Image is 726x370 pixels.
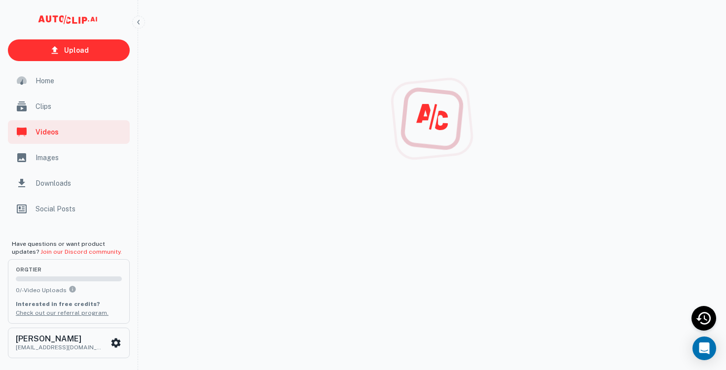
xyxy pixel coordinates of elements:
[8,39,130,61] a: Upload
[8,95,130,118] a: Clips
[36,127,124,137] span: Videos
[36,101,124,112] span: Clips
[8,120,130,144] a: Videos
[8,328,130,358] button: [PERSON_NAME][EMAIL_ADDRESS][DOMAIN_NAME]
[36,75,124,86] span: Home
[691,306,716,331] div: Recent Activity
[8,171,130,195] a: Downloads
[16,267,122,272] span: org Tier
[40,248,122,255] a: Join our Discord community.
[69,285,76,293] svg: You can upload 0 videos per month on the org tier. Upgrade to upload more.
[64,45,89,56] p: Upload
[692,336,716,360] div: Open Intercom Messenger
[8,146,130,169] a: Images
[36,178,124,189] span: Downloads
[8,197,130,221] a: Social Posts
[16,335,105,343] h6: [PERSON_NAME]
[16,309,109,316] a: Check out our referral program.
[8,259,130,323] button: orgTier0/-Video UploadsYou can upload 0 videos per month on the org tier. Upgrade to upload more....
[16,343,105,352] p: [EMAIL_ADDRESS][DOMAIN_NAME]
[12,240,122,255] span: Have questions or want product updates?
[8,69,130,93] a: Home
[16,285,122,295] p: 0 / - Video Uploads
[36,152,124,163] span: Images
[16,300,122,308] p: Interested in free credits?
[36,203,124,214] span: Social Posts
